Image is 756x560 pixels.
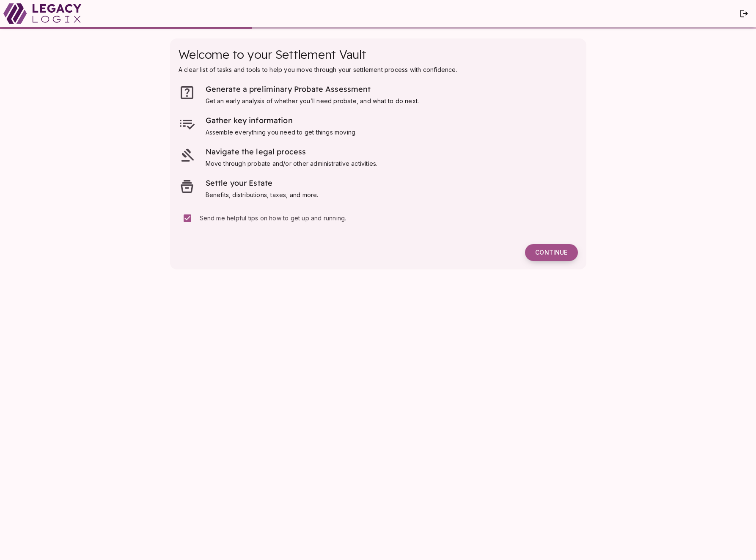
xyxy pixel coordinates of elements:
[525,244,577,261] button: Continue
[206,97,419,104] span: Get an early analysis of whether you’ll need probate, and what to do next.
[206,178,273,188] span: Settle your Estate
[200,214,346,222] span: Send me helpful tips on how to get up and running.
[206,115,293,125] span: Gather key information
[179,66,457,73] span: A clear list of tasks and tools to help you move through your settlement process with confidence.
[206,147,306,156] span: Navigate the legal process
[206,160,378,167] span: Move through probate and/or other administrative activities.
[179,47,366,62] span: Welcome to your Settlement Vault
[206,84,371,94] span: Generate a preliminary Probate Assessment
[535,249,567,256] span: Continue
[206,191,319,198] span: Benefits, distributions, taxes, and more.
[206,129,357,136] span: Assemble everything you need to get things moving.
